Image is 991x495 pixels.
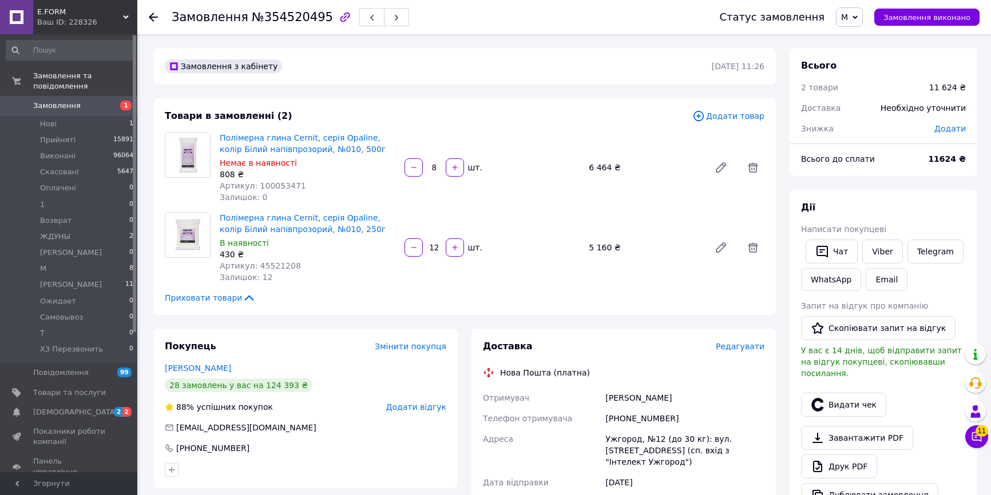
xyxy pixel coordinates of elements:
span: Артикул: 100053471 [220,181,306,190]
div: [DATE] [603,472,767,493]
span: 0 [129,328,133,338]
span: 2 [114,407,123,417]
span: Приховати товари [165,292,256,304]
span: 0 [129,312,133,322]
div: Статус замовлення [719,11,824,23]
span: 1 [120,101,132,110]
span: Редагувати [716,342,764,351]
a: Редагувати [709,156,732,179]
span: №354520495 [252,10,333,24]
div: Нова Пошта (платна) [497,367,593,378]
span: 2 товари [801,83,838,92]
a: Полімерна глина Cernit, серія Opaline, колір Білий напівпрозорий, №010, 250г [220,213,386,234]
span: E.FORM [37,7,123,17]
span: 0 [129,215,133,226]
span: Видалити [742,236,764,259]
span: Замовлення виконано [883,13,970,22]
span: Залишок: 12 [220,273,272,282]
div: Замовлення з кабінету [165,59,282,73]
img: Полімерна глина Cernit, серія Opaline, колір Білий напівпрозорий, №010, 250г [170,213,205,257]
span: Доставка [483,341,533,352]
span: [EMAIL_ADDRESS][DOMAIN_NAME] [176,423,316,432]
div: Ваш ID: 228326 [37,17,137,27]
span: Видалити [742,156,764,179]
div: шт. [465,162,483,173]
div: [PHONE_NUMBER] [603,408,767,429]
a: Друк PDF [801,454,877,478]
span: 1 [129,119,133,129]
button: Чат [806,239,858,264]
div: шт. [465,242,483,253]
span: 0 [129,183,133,193]
span: 15891 [113,135,133,145]
a: WhatsApp [801,268,861,291]
button: Замовлення виконано [874,9,980,26]
span: 2 [122,407,132,417]
span: ЖДУНЫ [40,231,70,242]
span: Запит на відгук про компанію [801,301,928,310]
a: Viber [862,239,902,264]
span: Показники роботи компанії [33,426,106,447]
span: Скасовані [40,167,79,177]
span: 0 [129,199,133,210]
a: Завантажити PDF [801,426,913,450]
span: 0 [129,247,133,258]
span: Повідомлення [33,368,89,378]
span: Т [40,328,45,338]
span: 88% [176,402,194,412]
span: Доставка [801,103,841,113]
span: Написати покупцеві [801,225,886,234]
span: 11 [125,280,133,290]
span: Всього [801,60,837,71]
span: Отримувач [483,393,529,402]
div: 6 464 ₴ [584,159,705,175]
div: [PERSON_NAME] [603,388,767,408]
span: Товари та послуги [33,388,106,398]
span: Замовлення [33,101,81,111]
span: ХЗ Перезвонить [40,344,103,354]
span: Замовлення та повідомлення [33,71,137,91]
span: 8 [129,264,133,274]
img: Полімерна глина Cernit, серія Opaline, колір Білий напівпрозорий, №010, 500г [170,133,205,177]
span: Виконані [40,151,76,161]
button: Email [866,268,907,291]
span: [PERSON_NAME] [40,280,102,290]
div: Ужгород, №12 (до 30 кг): вул. [STREET_ADDRESS] (сп. вхід з "Інтелект Ужгород") [603,429,767,472]
span: Змінити покупця [375,342,446,351]
span: У вас є 14 днів, щоб відправити запит на відгук покупцеві, скопіювавши посилання. [801,346,962,378]
a: Telegram [907,239,964,264]
span: Знижка [801,124,834,133]
span: [DEMOGRAPHIC_DATA] [33,407,118,417]
span: Панель управління [33,456,106,477]
span: Залишок: 0 [220,193,268,202]
span: М [841,13,848,22]
a: Редагувати [709,236,732,259]
span: Оплачені [40,183,76,193]
a: Полімерна глина Cernit, серія Opaline, колір Білий напівпрозорий, №010, 500г [220,133,386,154]
a: [PERSON_NAME] [165,364,231,373]
span: Нові [40,119,57,129]
span: Адреса [483,434,513,444]
b: 11624 ₴ [928,154,966,163]
div: Повернутися назад [149,11,158,23]
button: Видати чек [801,393,886,417]
span: Додати відгук [386,402,446,412]
div: успішних покупок [165,401,273,413]
span: Дата відправки [483,478,549,487]
span: 99 [117,368,132,377]
div: 808 ₴ [220,169,395,180]
div: 11 624 ₴ [929,82,966,93]
span: 2 [129,231,133,242]
button: Чат з покупцем11 [965,425,988,448]
span: Немає в наявності [220,158,297,167]
span: Возврат [40,215,72,226]
span: 5647 [117,167,133,177]
span: Додати [934,124,966,133]
span: Телефон отримувача [483,414,572,423]
span: Дії [801,202,815,213]
span: 1 [40,199,45,210]
span: 11 [976,425,988,437]
div: 430 ₴ [220,249,395,260]
span: Додати товар [692,110,764,122]
span: Замовлення [172,10,248,24]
